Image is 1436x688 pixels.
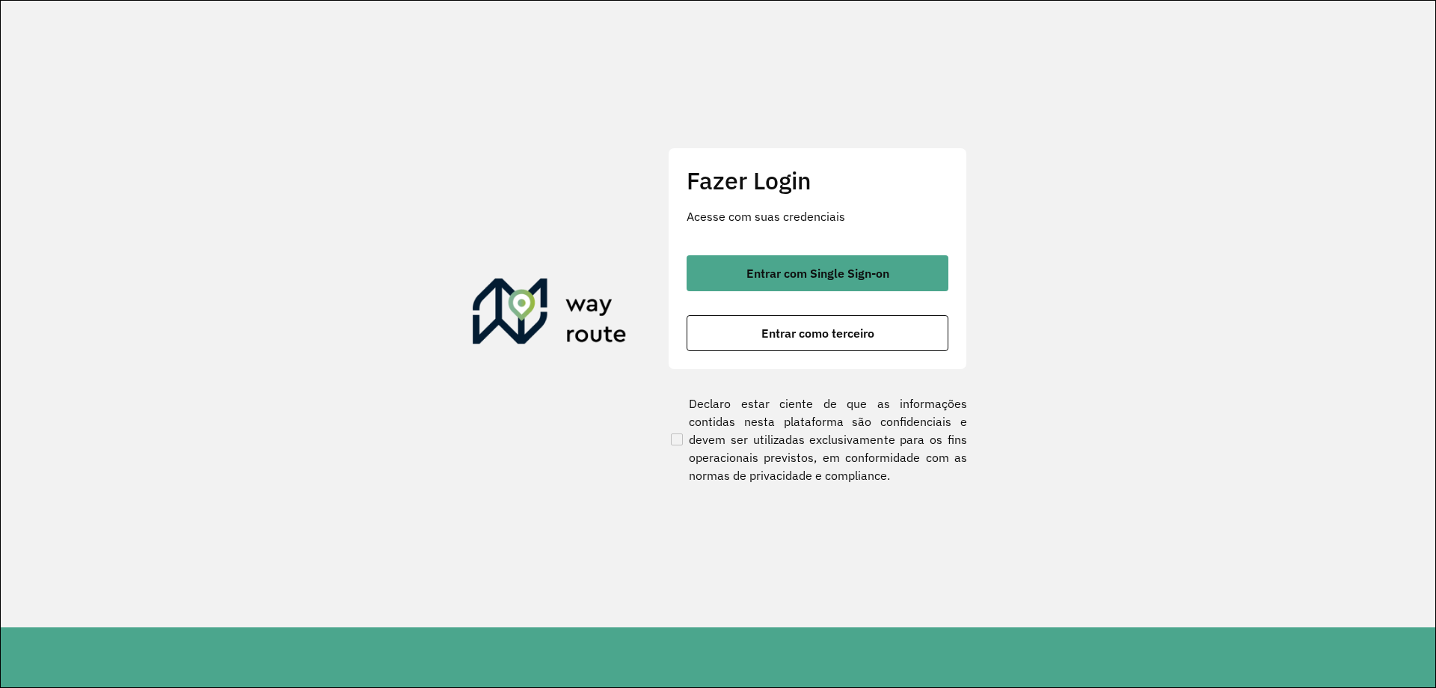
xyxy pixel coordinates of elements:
h2: Fazer Login [687,166,948,195]
label: Declaro estar ciente de que as informações contidas nesta plataforma são confidenciais e devem se... [668,395,967,484]
span: Entrar com Single Sign-on [746,267,889,279]
button: button [687,255,948,291]
span: Entrar como terceiro [761,327,874,339]
p: Acesse com suas credenciais [687,207,948,225]
button: button [687,315,948,351]
img: Roteirizador AmbevTech [473,278,627,350]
